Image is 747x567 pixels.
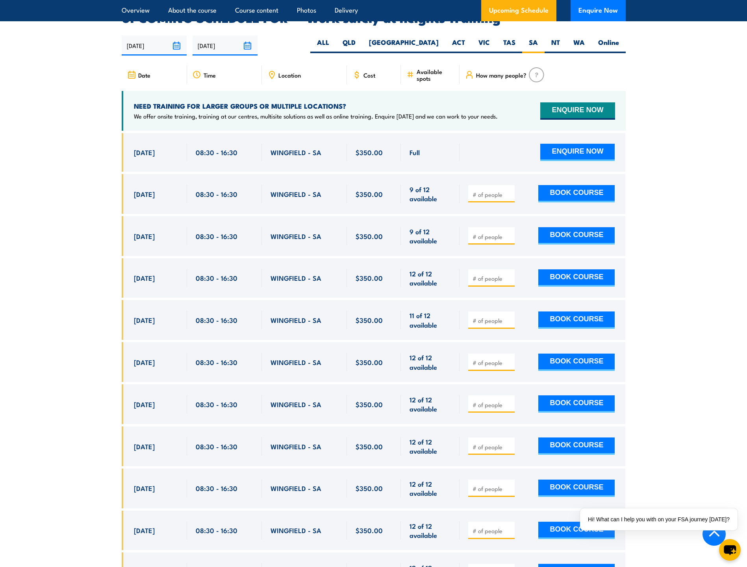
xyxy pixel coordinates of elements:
span: [DATE] [134,358,155,367]
input: # of people [473,443,512,451]
span: [DATE] [134,442,155,451]
input: # of people [473,233,512,241]
input: # of people [473,401,512,409]
span: WINGFIELD - SA [271,484,321,493]
span: $350.00 [356,442,383,451]
span: [DATE] [134,189,155,198]
button: BOOK COURSE [538,269,615,287]
span: WINGFIELD - SA [271,315,321,324]
button: BOOK COURSE [538,395,615,413]
span: 08:30 - 16:30 [196,526,237,535]
span: [DATE] [134,484,155,493]
span: Cost [363,72,375,78]
span: [DATE] [134,232,155,241]
h4: NEED TRAINING FOR LARGER GROUPS OR MULTIPLE LOCATIONS? [134,102,498,110]
label: [GEOGRAPHIC_DATA] [362,38,445,53]
label: ALL [310,38,336,53]
span: 12 of 12 available [410,437,451,456]
span: 08:30 - 16:30 [196,148,237,157]
input: # of people [473,359,512,367]
span: WINGFIELD - SA [271,232,321,241]
label: Online [591,38,626,53]
span: [DATE] [134,315,155,324]
label: WA [567,38,591,53]
span: $350.00 [356,315,383,324]
span: 08:30 - 16:30 [196,442,237,451]
span: Location [278,72,301,78]
span: 08:30 - 16:30 [196,189,237,198]
span: How many people? [476,72,526,78]
input: To date [193,35,258,56]
input: # of people [473,274,512,282]
input: # of people [473,485,512,493]
input: # of people [473,191,512,198]
span: WINGFIELD - SA [271,442,321,451]
span: Full [410,148,420,157]
span: [DATE] [134,400,155,409]
button: ENQUIRE NOW [540,144,615,161]
span: 08:30 - 16:30 [196,358,237,367]
span: $350.00 [356,189,383,198]
span: 12 of 12 available [410,353,451,371]
span: 08:30 - 16:30 [196,273,237,282]
button: BOOK COURSE [538,311,615,329]
button: BOOK COURSE [538,354,615,371]
span: WINGFIELD - SA [271,148,321,157]
button: chat-button [719,539,741,561]
h2: UPCOMING SCHEDULE FOR - "Work safely at heights Training" [122,12,626,23]
span: WINGFIELD - SA [271,189,321,198]
label: ACT [445,38,472,53]
span: $350.00 [356,273,383,282]
span: Available spots [417,68,454,82]
span: [DATE] [134,148,155,157]
label: VIC [472,38,497,53]
span: Date [138,72,150,78]
span: 08:30 - 16:30 [196,484,237,493]
span: [DATE] [134,526,155,535]
span: 12 of 12 available [410,479,451,498]
span: WINGFIELD - SA [271,400,321,409]
span: $350.00 [356,358,383,367]
span: 9 of 12 available [410,185,451,203]
span: 12 of 12 available [410,521,451,540]
span: $350.00 [356,526,383,535]
input: From date [122,35,187,56]
span: 08:30 - 16:30 [196,315,237,324]
input: # of people [473,527,512,535]
span: $350.00 [356,484,383,493]
label: QLD [336,38,362,53]
button: BOOK COURSE [538,437,615,455]
span: WINGFIELD - SA [271,526,321,535]
input: # of people [473,317,512,324]
label: TAS [497,38,522,53]
label: SA [522,38,545,53]
span: WINGFIELD - SA [271,358,321,367]
span: 08:30 - 16:30 [196,232,237,241]
label: NT [545,38,567,53]
span: 12 of 12 available [410,395,451,413]
span: Time [204,72,216,78]
span: $350.00 [356,400,383,409]
span: [DATE] [134,273,155,282]
p: We offer onsite training, training at our centres, multisite solutions as well as online training... [134,112,498,120]
span: 9 of 12 available [410,227,451,245]
span: $350.00 [356,232,383,241]
span: WINGFIELD - SA [271,273,321,282]
button: BOOK COURSE [538,480,615,497]
button: BOOK COURSE [538,185,615,202]
span: 08:30 - 16:30 [196,400,237,409]
span: 12 of 12 available [410,269,451,287]
span: $350.00 [356,148,383,157]
span: 11 of 12 available [410,311,451,329]
button: BOOK COURSE [538,522,615,539]
div: Hi! What can I help you with on your FSA journey [DATE]? [580,508,738,530]
button: ENQUIRE NOW [540,102,615,120]
button: BOOK COURSE [538,227,615,245]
